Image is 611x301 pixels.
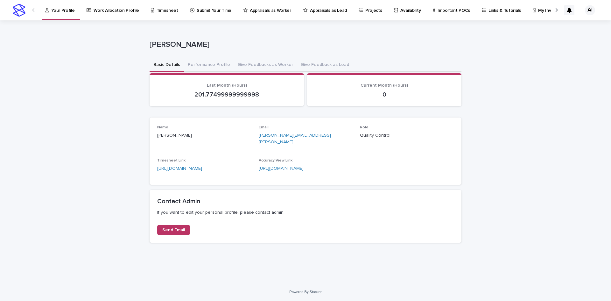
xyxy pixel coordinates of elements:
[157,125,168,129] span: Name
[259,125,269,129] span: Email
[150,40,459,49] p: [PERSON_NAME]
[259,133,331,144] a: [PERSON_NAME][EMAIL_ADDRESS][PERSON_NAME]
[157,159,186,162] span: Timesheet Link
[157,132,251,139] p: [PERSON_NAME]
[157,197,454,205] h2: Contact Admin
[585,5,595,15] div: AI
[297,59,353,72] button: Give Feedback as Lead
[360,125,369,129] span: Role
[207,83,247,88] span: Last Month (Hours)
[157,166,202,171] a: [URL][DOMAIN_NAME]
[259,159,292,162] span: Accuracy View Link
[259,166,304,171] a: [URL][DOMAIN_NAME]
[289,290,321,294] a: Powered By Stacker
[157,91,296,98] p: 201.77499999999998
[13,4,25,17] img: stacker-logo-s-only.png
[150,59,184,72] button: Basic Details
[184,59,234,72] button: Performance Profile
[234,59,297,72] button: Give Feedbacks as Worker
[361,83,408,88] span: Current Month (Hours)
[315,91,454,98] p: 0
[360,132,454,139] p: Quality Control
[157,210,454,215] p: If you want to edit your personal profile, please contact admin.
[162,228,185,232] span: Send Email
[157,225,190,235] a: Send Email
